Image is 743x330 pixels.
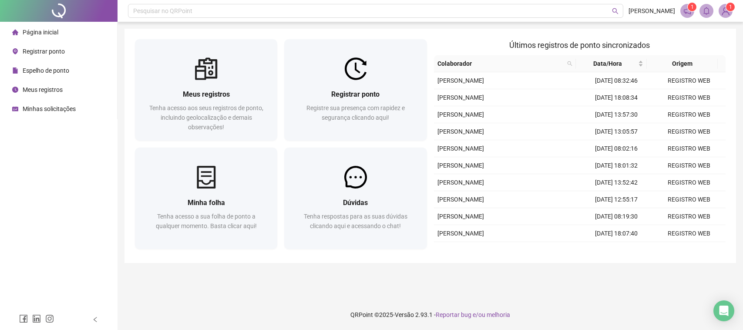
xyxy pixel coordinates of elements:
span: Minha folha [188,199,225,207]
span: left [92,317,98,323]
a: DúvidasTenha respostas para as suas dúvidas clicando aqui e acessando o chat! [284,148,427,249]
span: home [12,29,18,35]
sup: Atualize o seu contato no menu Meus Dados [726,3,735,11]
td: REGISTRO WEB [652,208,726,225]
span: [PERSON_NAME] [629,6,675,16]
span: [PERSON_NAME] [437,162,484,169]
span: search [612,8,619,14]
span: Versão [395,311,414,318]
td: [DATE] 18:08:34 [580,89,653,106]
span: Página inicial [23,29,58,36]
img: 84182 [719,4,732,17]
span: Registre sua presença com rapidez e segurança clicando aqui! [306,104,405,121]
a: Registrar pontoRegistre sua presença com rapidez e segurança clicando aqui! [284,39,427,141]
footer: QRPoint © 2025 - 2.93.1 - [118,300,743,330]
span: Meus registros [23,86,63,93]
div: Open Intercom Messenger [713,300,734,321]
span: [PERSON_NAME] [437,145,484,152]
td: REGISTRO WEB [652,140,726,157]
span: [PERSON_NAME] [437,128,484,135]
span: [PERSON_NAME] [437,94,484,101]
span: 1 [691,4,694,10]
td: [DATE] 18:07:40 [580,225,653,242]
span: Tenha acesso aos seus registros de ponto, incluindo geolocalização e demais observações! [149,104,263,131]
span: file [12,67,18,74]
span: Minhas solicitações [23,105,76,112]
span: environment [12,48,18,54]
span: [PERSON_NAME] [437,230,484,237]
span: Meus registros [183,90,230,98]
span: Tenha acesso a sua folha de ponto a qualquer momento. Basta clicar aqui! [156,213,257,229]
td: REGISTRO WEB [652,157,726,174]
span: Dúvidas [343,199,368,207]
span: [PERSON_NAME] [437,196,484,203]
span: Últimos registros de ponto sincronizados [509,40,650,50]
td: REGISTRO WEB [652,174,726,191]
td: [DATE] 13:52:42 [580,174,653,191]
sup: 1 [688,3,696,11]
td: [DATE] 13:05:57 [580,123,653,140]
span: notification [683,7,691,15]
th: Data/Hora [576,55,647,72]
span: clock-circle [12,87,18,93]
td: REGISTRO WEB [652,72,726,89]
td: [DATE] 08:02:16 [580,140,653,157]
td: REGISTRO WEB [652,123,726,140]
span: Registrar ponto [331,90,380,98]
td: [DATE] 14:01:07 [580,242,653,259]
td: [DATE] 18:01:32 [580,157,653,174]
span: instagram [45,314,54,323]
span: facebook [19,314,28,323]
span: [PERSON_NAME] [437,111,484,118]
span: [PERSON_NAME] [437,179,484,186]
span: Registrar ponto [23,48,65,55]
th: Origem [647,55,718,72]
td: REGISTRO WEB [652,89,726,106]
span: schedule [12,106,18,112]
span: search [567,61,572,66]
span: [PERSON_NAME] [437,77,484,84]
span: search [565,57,574,70]
td: [DATE] 08:32:46 [580,72,653,89]
span: [PERSON_NAME] [437,213,484,220]
span: 1 [729,4,732,10]
span: bell [703,7,710,15]
span: Data/Hora [579,59,636,68]
td: REGISTRO WEB [652,242,726,259]
span: linkedin [32,314,41,323]
span: Colaborador [437,59,564,68]
a: Meus registrosTenha acesso aos seus registros de ponto, incluindo geolocalização e demais observa... [135,39,277,141]
td: REGISTRO WEB [652,106,726,123]
td: REGISTRO WEB [652,225,726,242]
a: Minha folhaTenha acesso a sua folha de ponto a qualquer momento. Basta clicar aqui! [135,148,277,249]
span: Tenha respostas para as suas dúvidas clicando aqui e acessando o chat! [304,213,407,229]
td: [DATE] 13:57:30 [580,106,653,123]
span: Reportar bug e/ou melhoria [436,311,510,318]
span: Espelho de ponto [23,67,69,74]
td: [DATE] 08:19:30 [580,208,653,225]
td: [DATE] 12:55:17 [580,191,653,208]
td: REGISTRO WEB [652,191,726,208]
